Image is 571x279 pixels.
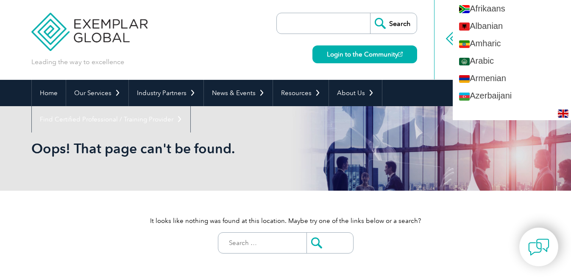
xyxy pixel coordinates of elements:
img: sq [459,23,470,31]
a: Our Services [66,80,128,106]
img: contact-chat.png [528,237,549,258]
a: Resources [273,80,329,106]
a: Albanian [453,17,571,35]
a: News & Events [204,80,273,106]
a: Azerbaijani [453,87,571,104]
a: Industry Partners [129,80,203,106]
a: Home [32,80,66,106]
img: az [459,93,470,101]
input: Search [370,13,417,34]
a: Armenian [453,70,571,87]
a: Find Certified Professional / Training Provider [32,106,190,132]
h1: Oops! That page can't be found. [31,140,357,157]
a: Login to the Community [312,45,417,63]
input: Submit [306,233,353,253]
a: Amharic [453,35,571,52]
img: ar [459,58,470,66]
img: am [459,40,470,48]
img: en [558,110,568,118]
p: Leading the way to excellence [31,57,124,67]
a: About Us [329,80,382,106]
a: Arabic [453,52,571,70]
a: Basque [453,105,571,122]
p: It looks like nothing was found at this location. Maybe try one of the links below or a search? [31,216,540,225]
img: hy [459,75,470,83]
img: af [459,5,470,13]
img: open_square.png [398,52,403,56]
